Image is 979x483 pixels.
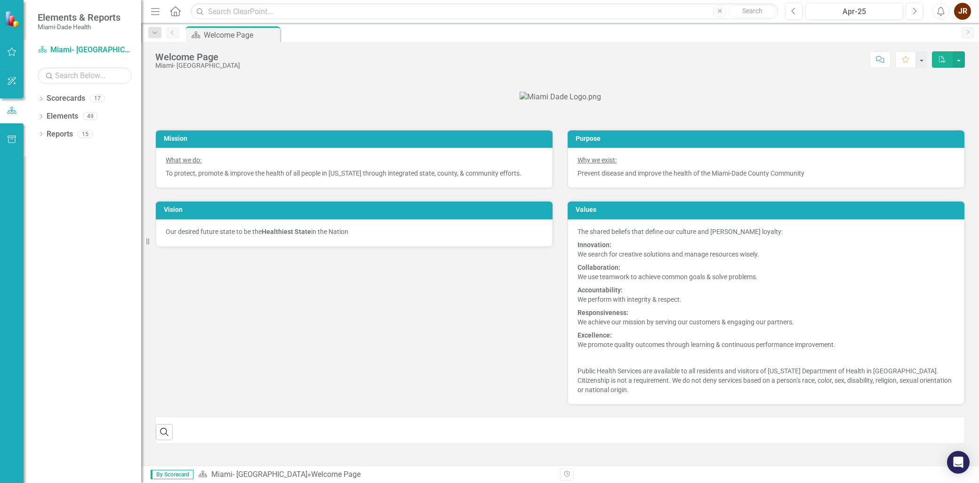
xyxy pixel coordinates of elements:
[155,52,240,62] div: Welcome Page
[578,227,955,238] p: The shared beliefs that define our culture and [PERSON_NAME] loyalty:
[576,206,960,213] h3: Values
[151,470,193,479] span: By Scorecard
[166,227,543,236] p: Our desired future state to be the in the Nation
[729,5,776,18] button: Search
[83,113,98,121] div: 49
[198,469,553,480] div: »
[578,241,611,249] strong: Innovation:
[47,93,85,104] a: Scorecards
[520,92,601,103] img: Miami Dade Logo.png
[578,264,620,271] strong: Collaboration:
[578,238,955,261] p: We search for creative solutions and manage resources wisely.
[947,451,970,474] div: Open Intercom Messenger
[578,261,955,283] p: We use teamwork to achieve common goals & solve problems.
[578,156,617,164] span: Why we exist:
[38,45,132,56] a: Miami- [GEOGRAPHIC_DATA]
[954,3,971,20] button: JR
[211,470,307,479] a: Miami- [GEOGRAPHIC_DATA]
[578,331,612,339] strong: Excellence:
[204,29,278,41] div: Welcome Page
[742,7,762,15] span: Search
[311,470,361,479] div: Welcome Page
[78,130,93,138] div: 15
[155,62,240,69] div: Miami- [GEOGRAPHIC_DATA]
[191,3,778,20] input: Search ClearPoint...
[578,329,955,351] p: We promote quality outcomes through learning & continuous performance improvement.
[5,11,21,27] img: ClearPoint Strategy
[578,306,955,329] p: We achieve our mission by serving our customers & engaging our partners.
[578,364,955,394] p: Public Health Services are available to all residents and visitors of [US_STATE] Department of He...
[578,286,623,294] strong: Accountability:
[164,206,548,213] h3: Vision
[805,3,903,20] button: Apr-25
[809,6,900,17] div: Apr-25
[578,309,628,316] strong: Responsiveness:
[166,156,201,164] span: What we do:
[576,135,960,142] h3: Purpose
[38,12,120,23] span: Elements & Reports
[578,167,955,178] p: Prevent disease and improve the health of the Miami-Dade County Community
[47,111,78,122] a: Elements
[47,129,73,140] a: Reports
[38,23,120,31] small: Miami-Dade Health
[90,95,105,103] div: 17
[164,135,548,142] h3: Mission
[166,167,543,178] p: To protect, promote & improve the health of all people in [US_STATE] through integrated state, co...
[262,228,311,235] strong: Healthiest State
[578,283,955,306] p: We perform with integrity & respect.
[38,67,132,84] input: Search Below...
